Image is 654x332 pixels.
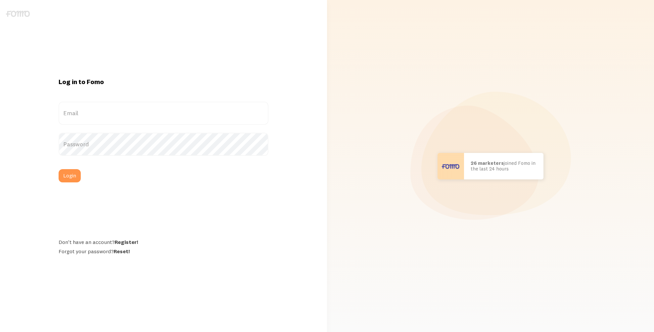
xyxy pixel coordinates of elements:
p: joined Fomo in the last 24 hours [471,161,537,171]
label: Email [59,102,269,125]
a: Register! [115,239,138,245]
b: 26 marketers [471,160,504,166]
button: Login [59,169,81,182]
img: fomo-logo-gray-b99e0e8ada9f9040e2984d0d95b3b12da0074ffd48d1e5cb62ac37fc77b0b268.svg [6,11,30,17]
a: Reset! [114,248,130,255]
h1: Log in to Fomo [59,77,269,86]
div: Don't have an account? [59,239,269,245]
div: Forgot your password? [59,248,269,255]
label: Password [59,133,269,156]
img: User avatar [438,153,464,179]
